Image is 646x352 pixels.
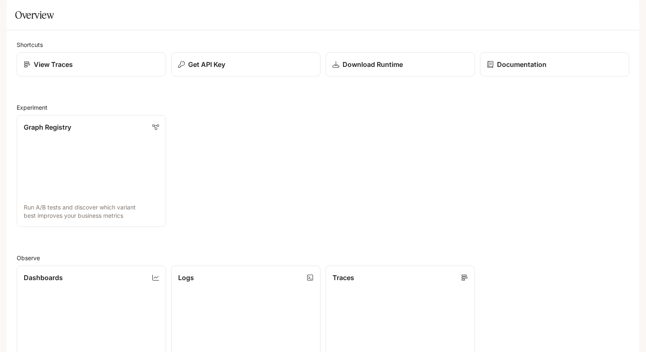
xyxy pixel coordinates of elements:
p: Run A/B tests and discover which variant best improves your business metrics [24,203,159,220]
h2: Shortcuts [17,40,629,49]
p: Download Runtime [343,59,403,69]
a: Download Runtime [325,52,475,76]
h1: Overview [15,7,54,23]
p: View Traces [34,59,73,69]
p: Traces [333,273,354,283]
p: Dashboards [24,273,63,283]
h2: Observe [17,254,629,262]
a: View Traces [17,52,166,76]
a: Graph RegistryRun A/B tests and discover which variant best improves your business metrics [17,115,166,227]
button: open drawer [6,4,21,19]
p: Graph Registry [24,122,71,132]
p: Get API Key [188,59,225,69]
p: Documentation [497,59,547,69]
p: Logs [178,273,194,283]
a: Documentation [480,52,629,76]
button: Get API Key [171,52,321,76]
h2: Experiment [17,103,629,112]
